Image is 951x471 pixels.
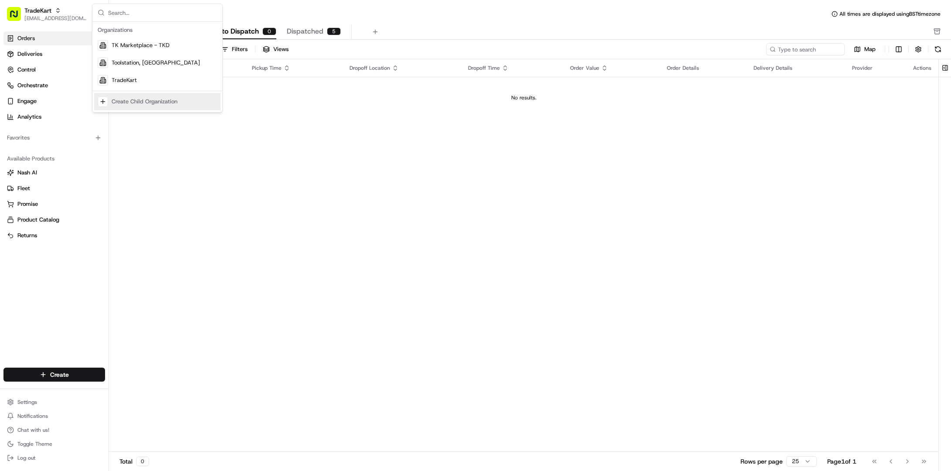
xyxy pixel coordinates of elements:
button: Start new chat [148,86,159,96]
button: Fleet [3,181,105,195]
div: Delivery Details [754,65,838,72]
span: API Documentation [82,126,140,135]
button: Map [848,44,881,55]
a: Returns [7,232,102,239]
span: Deliveries [17,50,42,58]
img: Nash [9,9,26,26]
span: Product Catalog [17,216,59,224]
a: Deliveries [3,47,105,61]
span: Engage [17,97,37,105]
span: Fleet [17,184,30,192]
span: Promise [17,200,38,208]
div: Page 1 of 1 [827,457,856,466]
span: Control [17,66,36,74]
div: Organizations [94,24,221,37]
img: 1736555255976-a54dd68f-1ca7-489b-9aae-adbdc363a1c4 [9,83,24,99]
span: Create [50,370,69,379]
div: Dropoff Location [350,65,454,72]
div: Total [119,457,149,466]
div: Dropoff Time [468,65,556,72]
button: Filters [217,43,251,55]
div: 💻 [74,127,81,134]
button: Orchestrate [3,78,105,92]
span: Map [864,45,876,53]
div: Order Value [570,65,653,72]
input: Type to search [766,43,845,55]
div: No results. [112,94,935,101]
span: Ready to Dispatch [199,26,259,37]
a: Orders [3,31,105,45]
span: Nash AI [17,169,37,177]
a: Product Catalog [7,216,102,224]
span: Knowledge Base [17,126,67,135]
button: Settings [3,396,105,408]
div: Start new chat [30,83,143,92]
a: Promise [7,200,102,208]
a: Analytics [3,110,105,124]
span: All times are displayed using BST timezone [839,10,941,17]
button: Refresh [932,43,944,55]
button: Engage [3,94,105,108]
a: Fleet [7,184,102,192]
span: Orders [17,34,35,42]
div: Actions [913,65,931,72]
a: Powered byPylon [61,147,105,154]
span: Toggle Theme [17,440,52,447]
div: 0 [262,27,276,35]
span: Toolstation, [GEOGRAPHIC_DATA] [112,59,200,67]
div: We're available if you need us! [30,92,110,99]
div: 5 [327,27,341,35]
button: Product Catalog [3,213,105,227]
div: Available Products [3,152,105,166]
span: Notifications [17,413,48,420]
button: Views [259,43,292,55]
span: Returns [17,232,37,239]
div: Filters [232,45,248,53]
span: Log out [17,454,35,461]
a: Nash AI [7,169,102,177]
button: Create [3,368,105,382]
div: 📗 [9,127,16,134]
div: Provider [852,65,899,72]
p: Rows per page [740,457,783,466]
span: TK Marketplace - TKD [112,41,170,49]
button: Control [3,63,105,77]
button: TradeKart[EMAIL_ADDRESS][DOMAIN_NAME] [3,3,90,24]
button: Log out [3,452,105,464]
button: Notifications [3,410,105,422]
span: Settings [17,399,37,406]
button: [EMAIL_ADDRESS][DOMAIN_NAME] [24,15,87,22]
div: Suggestions [92,22,222,112]
div: Pickup Time [252,65,336,72]
button: TradeKart [24,6,51,15]
div: Order Details [667,65,739,72]
button: Nash AI [3,166,105,180]
p: Welcome 👋 [9,35,159,49]
span: Views [273,45,289,53]
div: 0 [136,457,149,466]
a: 📗Knowledge Base [5,123,70,139]
input: Search... [108,4,217,21]
button: Returns [3,229,105,242]
span: Dispatched [287,26,323,37]
input: Got a question? Start typing here... [23,56,157,65]
div: Favorites [3,131,105,145]
button: Chat with us! [3,424,105,436]
span: Chat with us! [17,427,49,433]
span: Orchestrate [17,82,48,89]
a: 💻API Documentation [70,123,143,139]
span: TradeKart [112,76,137,84]
span: Analytics [17,113,41,121]
button: Promise [3,197,105,211]
div: Create Child Organization [112,98,177,106]
button: Toggle Theme [3,438,105,450]
span: Pylon [87,148,105,154]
